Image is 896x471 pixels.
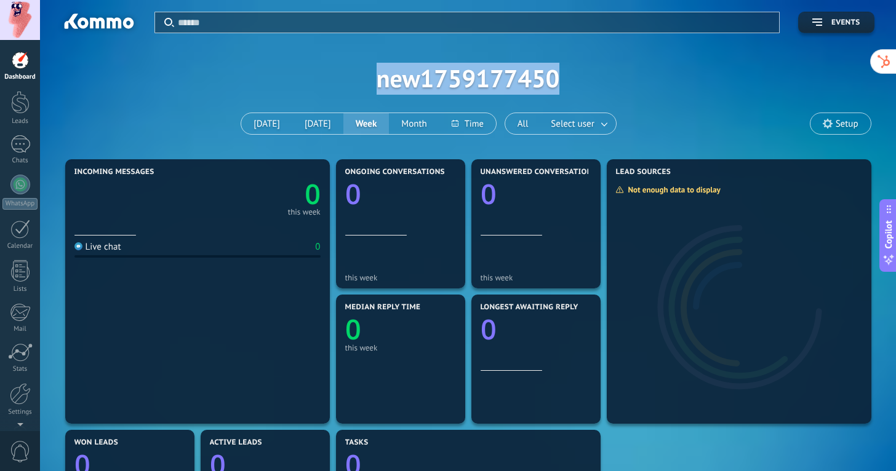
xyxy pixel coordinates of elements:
[481,303,578,312] span: Longest awaiting reply
[345,303,421,312] span: Median reply time
[481,311,497,348] text: 0
[481,168,597,176] span: Unanswered conversations
[2,198,38,210] div: WhatsApp
[74,438,118,447] span: Won leads
[292,113,343,134] button: [DATE]
[74,168,154,176] span: Incoming messages
[345,343,456,352] div: this week
[439,113,496,134] button: Time
[74,242,82,250] img: Live chat
[74,241,121,253] div: Live chat
[836,119,858,129] span: Setup
[2,365,38,373] div: Stats
[2,242,38,250] div: Calendar
[2,117,38,125] div: Leads
[345,175,361,213] text: 0
[2,408,38,416] div: Settings
[2,157,38,165] div: Chats
[540,113,615,134] button: Select user
[210,438,262,447] span: Active leads
[288,209,321,215] div: this week
[615,184,729,195] div: Not enough data to display
[798,12,874,33] button: Events
[345,273,456,282] div: this week
[345,438,369,447] span: Tasks
[882,221,895,249] span: Copilot
[198,175,321,213] a: 0
[389,113,439,134] button: Month
[345,168,445,176] span: Ongoing conversations
[315,241,320,253] div: 0
[345,311,361,348] text: 0
[481,175,497,213] text: 0
[616,168,671,176] span: Lead Sources
[2,325,38,333] div: Mail
[2,73,38,81] div: Dashboard
[548,116,596,132] span: Select user
[305,175,321,213] text: 0
[481,273,591,282] div: this week
[241,113,292,134] button: [DATE]
[831,18,860,27] span: Events
[343,113,390,134] button: Week
[2,285,38,293] div: Lists
[505,113,541,134] button: All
